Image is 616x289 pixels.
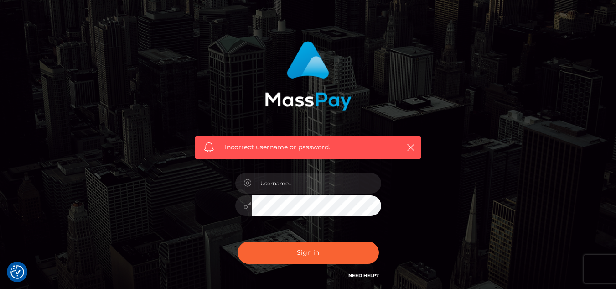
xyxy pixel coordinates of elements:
button: Sign in [238,242,379,264]
button: Consent Preferences [10,265,24,279]
span: Incorrect username or password. [225,142,391,152]
img: MassPay Login [265,41,352,111]
input: Username... [252,173,381,194]
img: Revisit consent button [10,265,24,279]
a: Need Help? [348,273,379,278]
